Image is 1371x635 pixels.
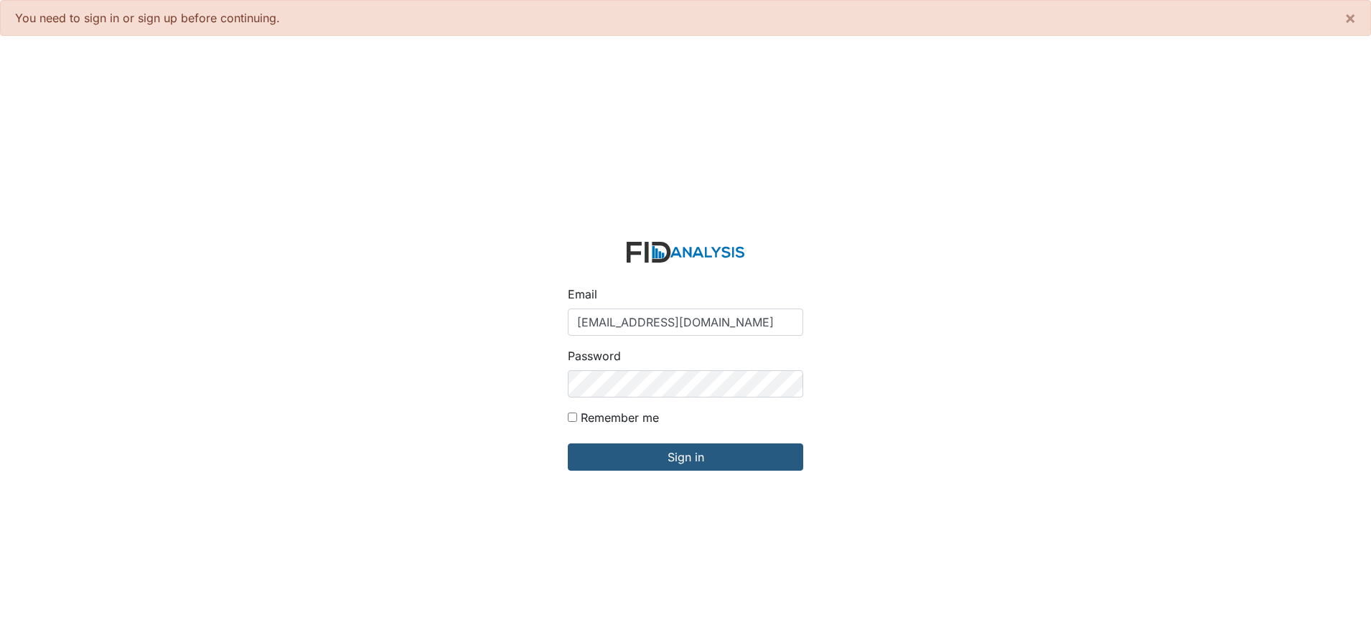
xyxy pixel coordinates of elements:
img: logo-2fc8c6e3336f68795322cb6e9a2b9007179b544421de10c17bdaae8622450297.svg [627,242,744,263]
input: Sign in [568,443,803,471]
label: Email [568,286,597,303]
span: × [1344,7,1356,28]
label: Password [568,347,621,364]
button: × [1330,1,1370,35]
label: Remember me [581,409,659,426]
